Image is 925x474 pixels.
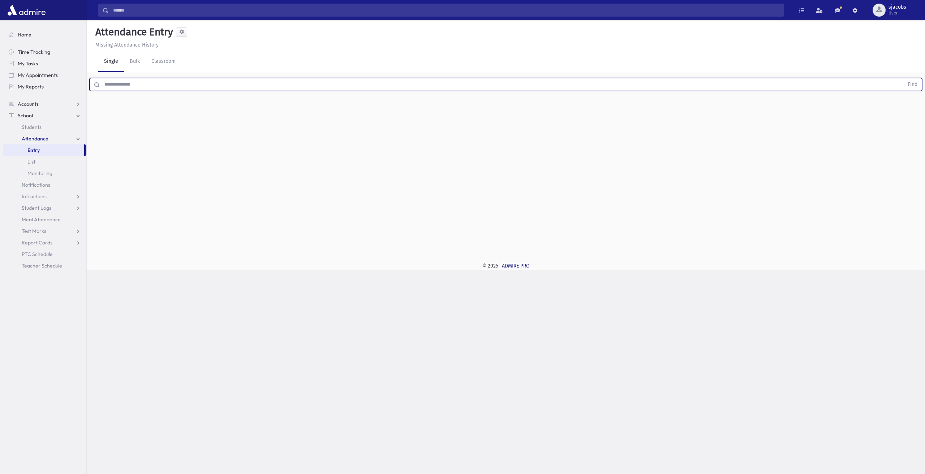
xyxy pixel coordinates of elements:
a: Infractions [3,191,86,202]
a: Bulk [124,52,146,72]
a: Missing Attendance History [92,42,159,48]
span: School [18,112,33,119]
button: Find [903,78,922,91]
span: User [889,10,906,16]
a: Classroom [146,52,181,72]
a: My Tasks [3,58,86,69]
a: School [3,110,86,121]
span: Student Logs [22,205,51,211]
span: Accounts [18,101,39,107]
span: My Tasks [18,60,38,67]
a: Student Logs [3,202,86,214]
span: Home [18,31,31,38]
input: Search [109,4,784,17]
a: Attendance [3,133,86,144]
a: Monitoring [3,168,86,179]
a: Notifications [3,179,86,191]
span: Report Cards [22,239,52,246]
u: Missing Attendance History [95,42,159,48]
img: AdmirePro [6,3,47,17]
span: Test Marks [22,228,46,234]
a: Meal Attendance [3,214,86,225]
a: My Appointments [3,69,86,81]
a: Home [3,29,86,40]
span: My Appointments [18,72,58,78]
span: List [27,158,35,165]
a: PTC Schedule [3,248,86,260]
span: My Reports [18,83,44,90]
span: sjacobs [889,4,906,10]
a: Accounts [3,98,86,110]
span: Teacher Schedule [22,262,62,269]
span: Time Tracking [18,49,50,55]
span: Monitoring [27,170,52,177]
span: Entry [27,147,40,153]
a: Test Marks [3,225,86,237]
a: Students [3,121,86,133]
a: List [3,156,86,168]
span: Attendance [22,135,48,142]
a: My Reports [3,81,86,92]
span: Students [22,124,42,130]
span: Infractions [22,193,47,200]
a: Teacher Schedule [3,260,86,271]
h5: Attendance Entry [92,26,173,38]
a: ADMIRE PRO [502,263,530,269]
span: Notifications [22,182,50,188]
span: Meal Attendance [22,216,61,223]
a: Report Cards [3,237,86,248]
span: PTC Schedule [22,251,53,257]
a: Entry [3,144,84,156]
a: Time Tracking [3,46,86,58]
div: © 2025 - [98,262,913,270]
a: Single [98,52,124,72]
